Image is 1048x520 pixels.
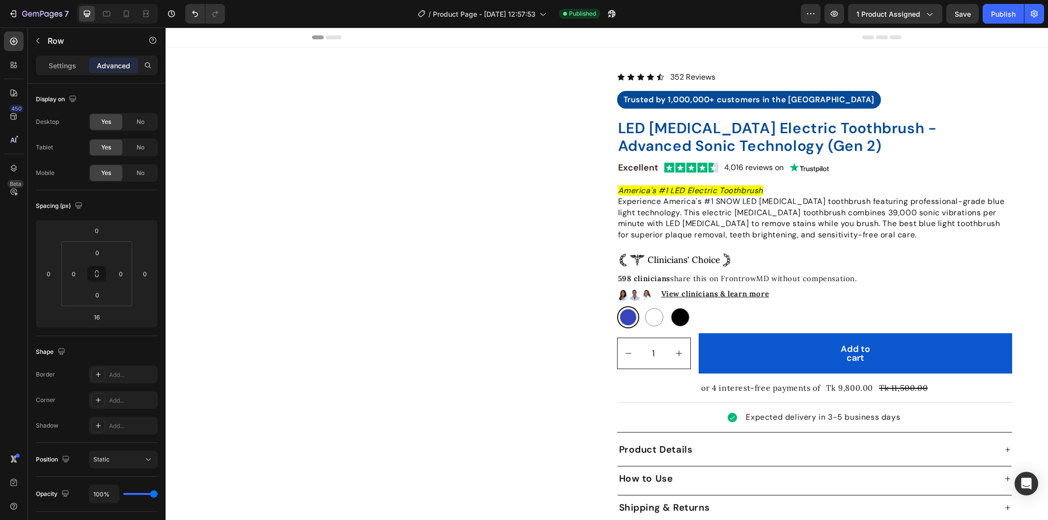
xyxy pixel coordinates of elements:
[499,135,553,145] img: gempages_586095209234826075-bf244f8c-f8d6-41d1-be56-e80e2cd862b9.png
[453,247,846,255] p: share this on FrontrowMD without compensation.
[569,9,596,18] span: Published
[946,4,979,24] button: Save
[36,169,55,177] div: Mobile
[48,35,131,47] p: Row
[452,224,481,241] img: gempages_586095209234826075-dbd26ac3-f636-48ca-b263-c47c6d6dd29d.png
[109,371,155,379] div: Add...
[87,223,107,238] input: 0
[463,261,475,273] img: gempages_586095209234826075-57410b12-1095-48e0-8d32-49ac3ff27ab6.png
[7,180,24,188] div: Beta
[536,355,654,366] p: or 4 interest-free payments of
[453,169,846,213] p: Experience America's #1 SNOW LED [MEDICAL_DATA] toothbrush featuring professional-grade blue ligh...
[89,485,119,503] input: Auto
[41,266,56,281] input: 0
[87,288,107,302] input: 0px
[453,416,527,428] strong: Product Details
[101,169,111,177] span: Yes
[36,396,56,404] div: Corner
[533,306,847,346] button: Add to cart
[433,9,536,19] span: Product Page - [DATE] 12:57:53
[36,453,72,466] div: Position
[66,266,81,281] input: 0px
[453,134,493,146] a: Excellent
[137,143,144,152] span: No
[1015,472,1038,495] div: Open Intercom Messenger
[87,245,107,260] input: 0px
[452,91,847,128] h2: LED [MEDICAL_DATA] Electric Toothbrush - Advanced Sonic Technology (Gen 2)
[428,9,431,19] span: /
[4,4,73,24] button: 7
[562,385,571,395] img: gempages_586095209234826075-657664b4-f0eb-4f9b-93ad-6d6375bf4ecb.png
[185,4,225,24] div: Undo/Redo
[36,200,85,213] div: Spacing (px)
[36,143,53,152] div: Tablet
[97,60,130,71] p: Advanced
[556,224,567,241] img: gempages_586095209234826075-9453b1b3-35d4-4271-a6e0-52dc9fca038c.png
[36,117,59,126] div: Desktop
[453,246,505,256] strong: 598 clinicians
[452,261,463,273] img: gempages_586095209234826075-d747fa4d-566d-4091-a120-5c7a391563b3.png
[955,10,971,18] span: Save
[36,488,71,501] div: Opacity
[138,266,152,281] input: 0
[89,451,158,468] button: Static
[453,158,598,168] i: America's #1 LED Electric Toothbrush
[101,117,111,126] span: Yes
[505,44,550,55] p: 352 Reviews
[659,354,708,367] div: Tk 9,800.00
[624,135,663,145] img: gempages_586095209234826075-a4a550d1-60d6-4a58-be28-faef66e7c40b.png
[580,384,735,395] span: Expected delivery in 3-5 business days
[475,261,487,273] img: gempages_586095209234826075-e6fe1580-24a5-462f-9889-34b98da1de86.png
[474,311,503,341] input: quantity
[452,311,474,341] button: decrement
[856,9,920,19] span: 1 product assigned
[496,261,604,271] u: View clinicians & learn more
[666,317,714,335] div: Add to cart
[712,354,763,367] div: Tk 11,500.00
[503,311,525,341] button: increment
[983,4,1024,24] button: Publish
[36,421,58,430] div: Shadow
[559,136,618,144] p: 4,016 reviews on
[137,117,144,126] span: No
[482,228,555,237] p: Clinicians' Choice
[848,4,942,24] button: 1 product assigned
[458,68,709,76] p: Trusted by 1,000,000+ customers in the [GEOGRAPHIC_DATA]
[109,422,155,431] div: Add...
[9,105,24,113] div: 450
[453,445,508,457] strong: How to Use
[991,9,1016,19] div: Publish
[87,310,107,324] input: l
[166,28,1048,520] iframe: Design area
[64,8,69,20] p: 7
[36,346,67,359] div: Shape
[49,60,76,71] p: Settings
[109,396,155,405] div: Add...
[101,143,111,152] span: Yes
[93,456,110,463] span: Static
[137,169,144,177] span: No
[113,266,128,281] input: 0px
[36,370,55,379] div: Border
[453,474,544,486] strong: Shipping & Returns
[36,93,79,106] div: Display on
